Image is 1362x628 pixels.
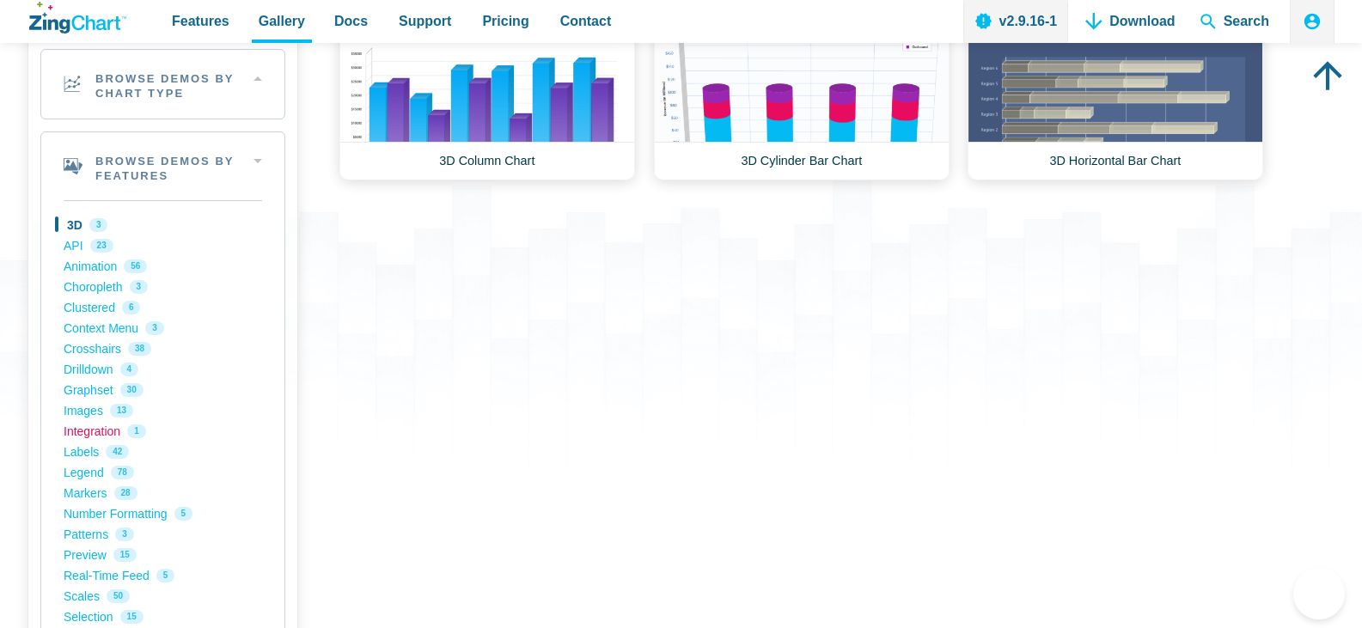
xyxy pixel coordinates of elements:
span: Support [399,9,451,33]
h2: Browse Demos By Chart Type [41,50,284,119]
a: 3D Column Chart [339,8,635,180]
span: Gallery [259,9,305,33]
span: Features [172,9,229,33]
a: 3D Cylinder Bar Chart [654,8,950,180]
span: Pricing [482,9,528,33]
span: Contact [560,9,612,33]
a: ZingChart Logo. Click to return to the homepage [29,2,126,34]
span: Docs [334,9,368,33]
a: 3D Horizontal Bar Chart [968,8,1263,180]
h2: Browse Demos By Features [41,132,284,201]
iframe: Toggle Customer Support [1293,568,1345,619]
